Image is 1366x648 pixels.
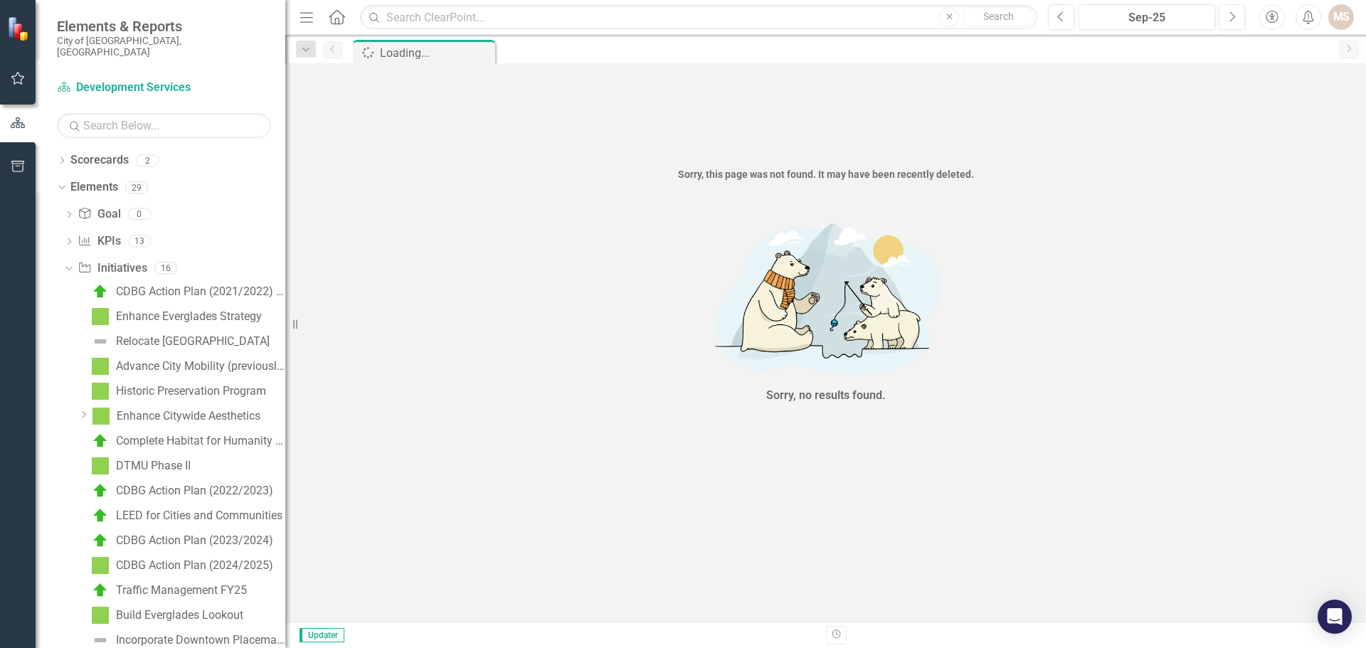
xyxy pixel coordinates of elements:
img: IP [92,457,109,474]
a: Build Everglades Lookout [88,604,243,627]
a: Enhance Citywide Aesthetics [89,405,260,427]
a: CDBG Action Plan (2024/2025) [88,554,273,577]
div: CDBG Action Plan (2023/2024) [116,534,273,547]
button: Sep-25 [1079,4,1215,30]
input: Search Below... [57,113,271,138]
a: Historic Preservation Program [88,380,266,403]
div: Complete Habitat for Humanity Affordable Housing [116,435,285,447]
img: IP [92,557,109,574]
div: Open Intercom Messenger [1318,600,1352,634]
button: MS [1328,4,1354,30]
a: KPIs [78,233,120,250]
div: 29 [125,181,148,193]
a: CDBG Action Plan (2021/2022) (Ongoing) [88,280,285,303]
div: DTMU Phase II [116,460,191,472]
span: Elements & Reports [57,18,271,35]
a: Advance City Mobility (previously Establish Bike Lanes) [88,355,285,378]
img: IP [92,358,109,375]
div: CDBG Action Plan (2021/2022) (Ongoing) [116,285,285,298]
div: Enhance Everglades Strategy [116,310,262,323]
a: Relocate [GEOGRAPHIC_DATA] [88,330,270,353]
a: Enhance Everglades Strategy [88,305,262,328]
div: 2 [136,154,159,166]
a: Traffic Management FY25 [88,579,247,602]
a: Development Services [57,80,235,96]
div: Traffic Management FY25 [116,584,247,597]
a: Initiatives [78,260,147,277]
div: Relocate [GEOGRAPHIC_DATA] [116,335,270,348]
img: C [92,432,109,450]
div: 13 [128,235,151,248]
img: IP [92,383,109,400]
span: Search [983,11,1014,22]
div: Advance City Mobility (previously Establish Bike Lanes) [116,360,285,373]
a: CDBG Action Plan (2023/2024) [88,529,273,552]
img: ClearPoint Strategy [7,16,32,41]
img: C [92,532,109,549]
a: Scorecards [70,152,129,169]
div: Build Everglades Lookout [116,609,243,622]
div: 0 [128,208,151,221]
a: DTMU Phase II [88,455,191,477]
div: Incorporate Downtown Placemaking & Connectivity [116,634,285,647]
img: IP [92,607,109,624]
div: LEED for Cities and Communities [116,509,282,522]
img: C [92,507,109,524]
img: IP [92,408,110,425]
a: Elements [70,179,118,196]
a: LEED for Cities and Communities [88,504,282,527]
div: Loading... [380,44,492,62]
div: Enhance Citywide Aesthetics [117,410,260,423]
img: No results found [613,211,1039,384]
img: C [92,582,109,599]
a: Goal [78,206,120,223]
input: Search ClearPoint... [360,5,1037,30]
span: Updater [300,628,344,642]
img: IP [92,308,109,325]
div: CDBG Action Plan (2022/2023) [116,484,273,497]
img: C [92,283,109,300]
div: Sorry, this page was not found. It may have been recently deleted. [285,167,1366,181]
div: Historic Preservation Program [116,385,266,398]
div: Sep-25 [1084,9,1210,26]
div: 16 [154,262,177,274]
div: CDBG Action Plan (2024/2025) [116,559,273,572]
small: City of [GEOGRAPHIC_DATA], [GEOGRAPHIC_DATA] [57,35,271,58]
img: C [92,482,109,499]
button: Search [963,7,1034,27]
a: Complete Habitat for Humanity Affordable Housing [88,430,285,452]
a: CDBG Action Plan (2022/2023) [88,479,273,502]
div: Sorry, no results found. [766,388,886,404]
img: Not Defined [92,333,109,350]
